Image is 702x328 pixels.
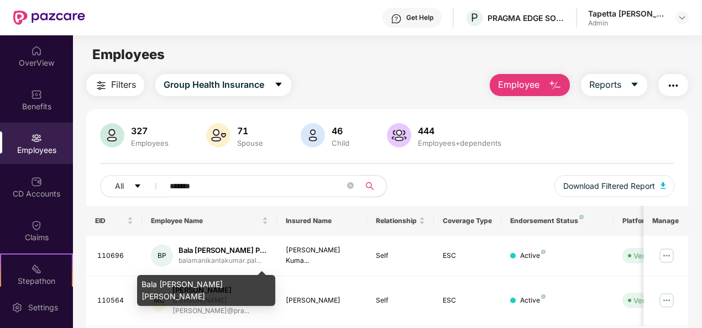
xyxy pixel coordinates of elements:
[588,8,666,19] div: Tapetta [PERSON_NAME] [PERSON_NAME]
[589,78,621,92] span: Reports
[111,78,136,92] span: Filters
[347,181,354,192] span: close-circle
[391,13,402,24] img: svg+xml;base64,PHN2ZyBpZD0iSGVscC0zMngzMiIgeG1sbnM9Imh0dHA6Ly93d3cudzMub3JnLzIwMDAvc3ZnIiB3aWR0aD...
[95,79,108,92] img: svg+xml;base64,PHN2ZyB4bWxucz0iaHR0cDovL3d3dy53My5vcmcvMjAwMC9zdmciIHdpZHRoPSIyNCIgaGVpZ2h0PSIyNC...
[86,74,144,96] button: Filters
[137,275,275,306] div: Bala [PERSON_NAME] [PERSON_NAME]
[563,180,655,192] span: Download Filtered Report
[367,206,434,236] th: Relationship
[490,74,570,96] button: Employee
[206,123,230,147] img: svg+xml;base64,PHN2ZyB4bWxucz0iaHR0cDovL3d3dy53My5vcmcvMjAwMC9zdmciIHhtbG5zOnhsaW5rPSJodHRwOi8vd3...
[329,139,352,147] div: Child
[31,45,42,56] img: svg+xml;base64,PHN2ZyBpZD0iSG9tZSIgeG1sbnM9Imh0dHA6Ly93d3cudzMub3JnLzIwMDAvc3ZnIiB3aWR0aD0iMjAiIG...
[520,295,546,306] div: Active
[86,206,143,236] th: EID
[151,216,260,225] span: Employee Name
[97,295,134,306] div: 110564
[97,251,134,261] div: 110696
[434,206,501,236] th: Coverage Type
[541,294,546,299] img: svg+xml;base64,PHN2ZyB4bWxucz0iaHR0cDovL3d3dy53My5vcmcvMjAwMC9zdmciIHdpZHRoPSI4IiBoZWlnaHQ9IjgiIH...
[31,89,42,100] img: svg+xml;base64,PHN2ZyBpZD0iQmVuZWZpdHMiIHhtbG5zPSJodHRwOi8vd3d3LnczLm9yZy8yMDAwL3N2ZyIgd2lkdGg9Ij...
[658,247,675,264] img: manageButton
[658,292,675,309] img: manageButton
[548,79,562,92] img: svg+xml;base64,PHN2ZyB4bWxucz0iaHR0cDovL3d3dy53My5vcmcvMjAwMC9zdmciIHhtbG5zOnhsaW5rPSJodHRwOi8vd3...
[100,123,124,147] img: svg+xml;base64,PHN2ZyB4bWxucz0iaHR0cDovL3d3dy53My5vcmcvMjAwMC9zdmciIHhtbG5zOnhsaW5rPSJodHRwOi8vd3...
[633,295,660,306] div: Verified
[179,256,266,266] div: balamanikantakumar.pal...
[376,295,426,306] div: Self
[12,302,23,313] img: svg+xml;base64,PHN2ZyBpZD0iU2V0dGluZy0yMHgyMCIgeG1sbnM9Imh0dHA6Ly93d3cudzMub3JnLzIwMDAvc3ZnIiB3aW...
[443,251,493,261] div: ESC
[31,176,42,187] img: svg+xml;base64,PHN2ZyBpZD0iQ0RfQWNjb3VudHMiIGRhdGEtbmFtZT0iQ0QgQWNjb3VudHMiIHhtbG5zPSJodHRwOi8vd3...
[235,139,265,147] div: Spouse
[31,263,42,274] img: svg+xml;base64,PHN2ZyB4bWxucz0iaHR0cDovL3d3dy53My5vcmcvMjAwMC9zdmciIHdpZHRoPSIyMSIgaGVpZ2h0PSIyMC...
[498,78,539,92] span: Employee
[134,182,142,191] span: caret-down
[235,125,265,136] div: 71
[661,182,666,189] img: svg+xml;base64,PHN2ZyB4bWxucz0iaHR0cDovL3d3dy53My5vcmcvMjAwMC9zdmciIHhtbG5zOnhsaW5rPSJodHRwOi8vd3...
[633,250,660,261] div: Verified
[277,206,367,236] th: Insured Name
[13,10,85,25] img: New Pazcare Logo
[179,245,266,256] div: Bala [PERSON_NAME] P...
[667,79,680,92] img: svg+xml;base64,PHN2ZyB4bWxucz0iaHR0cDovL3d3dy53My5vcmcvMjAwMC9zdmciIHdpZHRoPSIyNCIgaGVpZ2h0PSIyNC...
[554,175,675,197] button: Download Filtered Report
[329,125,352,136] div: 46
[359,182,381,191] span: search
[164,78,264,92] span: Group Health Insurance
[286,295,358,306] div: [PERSON_NAME]
[31,133,42,144] img: svg+xml;base64,PHN2ZyBpZD0iRW1wbG95ZWVzIiB4bWxucz0iaHR0cDovL3d3dy53My5vcmcvMjAwMC9zdmciIHdpZHRoPS...
[301,123,325,147] img: svg+xml;base64,PHN2ZyB4bWxucz0iaHR0cDovL3d3dy53My5vcmcvMjAwMC9zdmciIHhtbG5zOnhsaW5rPSJodHRwOi8vd3...
[95,216,125,225] span: EID
[579,215,584,219] img: svg+xml;base64,PHN2ZyB4bWxucz0iaHR0cDovL3d3dy53My5vcmcvMjAwMC9zdmciIHdpZHRoPSI4IiBoZWlnaHQ9IjgiIH...
[129,139,171,147] div: Employees
[588,19,666,28] div: Admin
[25,302,61,313] div: Settings
[376,216,417,225] span: Relationship
[100,175,167,197] button: Allcaret-down
[678,13,687,22] img: svg+xml;base64,PHN2ZyBpZD0iRHJvcGRvd24tMzJ4MzIiIHhtbG5zPSJodHRwOi8vd3d3LnczLm9yZy8yMDAwL3N2ZyIgd2...
[520,251,546,261] div: Active
[630,80,639,90] span: caret-down
[155,74,291,96] button: Group Health Insurancecaret-down
[541,250,546,254] img: svg+xml;base64,PHN2ZyB4bWxucz0iaHR0cDovL3d3dy53My5vcmcvMjAwMC9zdmciIHdpZHRoPSI4IiBoZWlnaHQ9IjgiIH...
[416,125,504,136] div: 444
[359,175,387,197] button: search
[1,276,72,287] div: Stepathon
[31,220,42,231] img: svg+xml;base64,PHN2ZyBpZD0iQ2xhaW0iIHhtbG5zPSJodHRwOi8vd3d3LnczLm9yZy8yMDAwL3N2ZyIgd2lkdGg9IjIwIi...
[416,139,504,147] div: Employees+dependents
[151,245,173,267] div: BP
[286,245,358,266] div: [PERSON_NAME] Kuma...
[471,11,478,24] span: P
[274,80,283,90] span: caret-down
[376,251,426,261] div: Self
[115,180,124,192] span: All
[92,46,165,62] span: Employees
[510,216,605,225] div: Endorsement Status
[129,125,171,136] div: 327
[488,13,565,23] div: PRAGMA EDGE SOFTWARE SERVICES PRIVATE LIMITED
[443,295,493,306] div: ESC
[347,182,354,189] span: close-circle
[643,206,688,236] th: Manage
[622,216,683,225] div: Platform Status
[387,123,411,147] img: svg+xml;base64,PHN2ZyB4bWxucz0iaHR0cDovL3d3dy53My5vcmcvMjAwMC9zdmciIHhtbG5zOnhsaW5rPSJodHRwOi8vd3...
[142,206,277,236] th: Employee Name
[581,74,647,96] button: Reportscaret-down
[406,13,433,22] div: Get Help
